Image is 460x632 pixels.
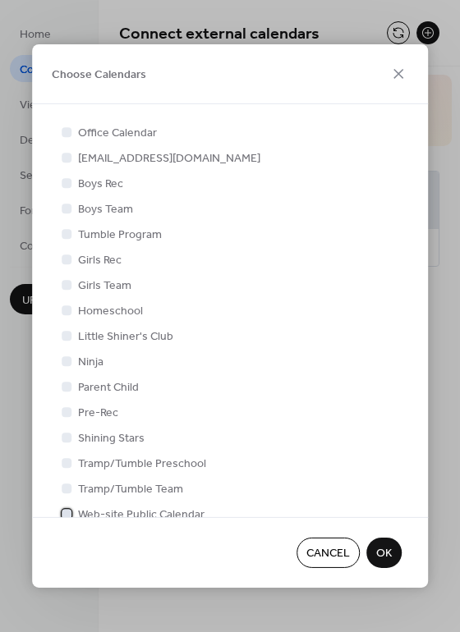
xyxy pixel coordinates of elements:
span: Ninja [78,354,103,371]
span: [EMAIL_ADDRESS][DOMAIN_NAME] [78,150,260,167]
span: Homeschool [78,303,143,320]
span: Parent Child [78,379,139,396]
span: Pre-Rec [78,405,118,422]
button: OK [366,538,402,568]
span: Shining Stars [78,430,145,447]
span: Little Shiner's Club [78,328,173,346]
span: Office Calendar [78,125,157,142]
span: Tramp/Tumble Team [78,481,183,498]
span: Tumble Program [78,227,162,244]
span: Boys Rec [78,176,123,193]
span: Web-site Public Calendar [78,506,205,524]
span: Choose Calendars [52,66,146,84]
span: Tramp/Tumble Preschool [78,456,206,473]
span: Girls Team [78,277,131,295]
span: Cancel [306,546,350,563]
span: OK [376,546,392,563]
span: Girls Rec [78,252,122,269]
button: Cancel [297,538,360,568]
span: Boys Team [78,201,133,218]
